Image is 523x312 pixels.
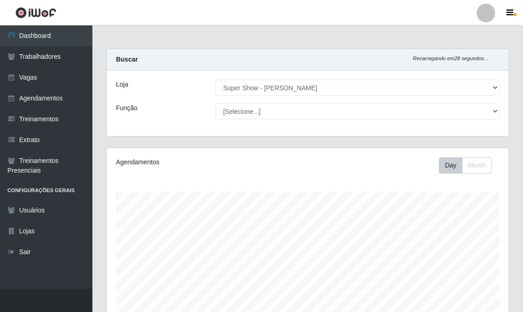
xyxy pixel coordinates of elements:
[413,56,488,61] i: Recarregando em 28 segundos...
[116,56,138,63] strong: Buscar
[116,157,268,167] div: Agendamentos
[439,157,492,174] div: First group
[116,80,128,89] label: Loja
[439,157,462,174] button: Day
[116,103,138,113] label: Função
[462,157,492,174] button: Month
[439,157,499,174] div: Toolbar with button groups
[15,7,56,19] img: CoreUI Logo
